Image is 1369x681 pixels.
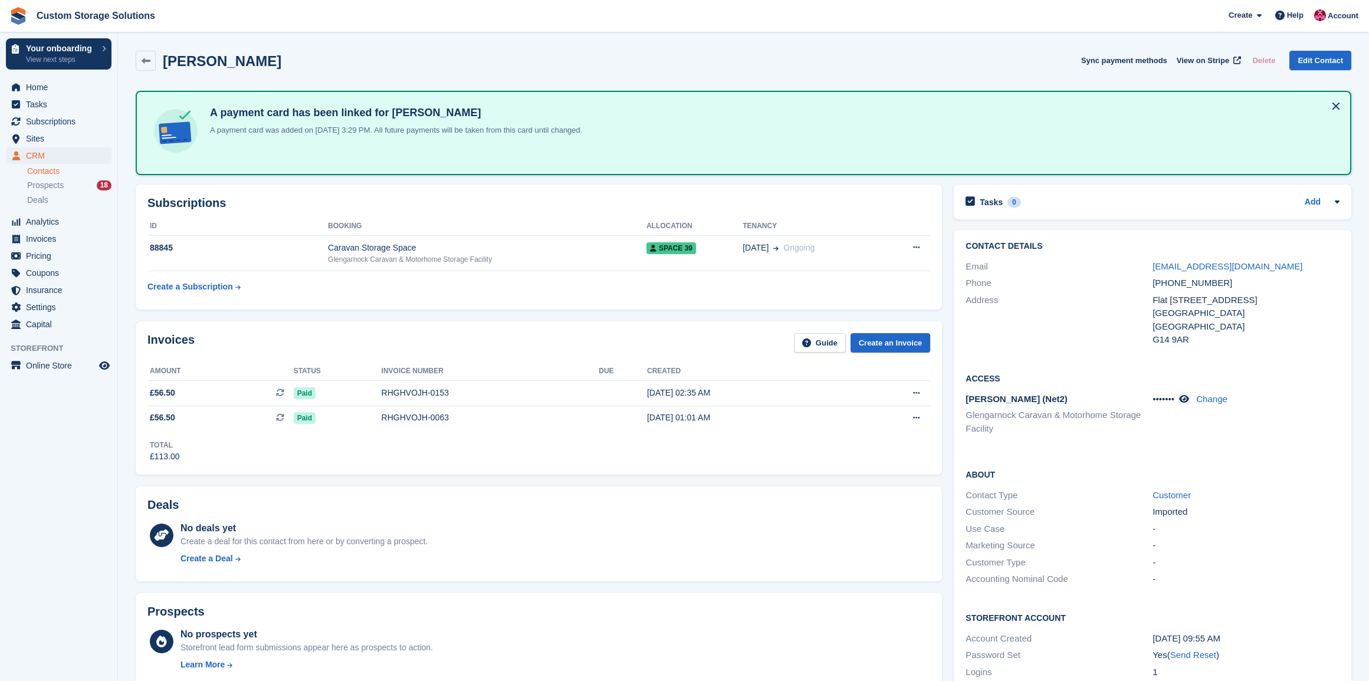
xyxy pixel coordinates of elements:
div: 0 [1007,197,1021,208]
span: Subscriptions [26,113,97,130]
h2: Tasks [980,197,1003,208]
span: Pricing [26,248,97,264]
span: Ongoing [783,243,815,252]
th: Created [647,362,851,381]
a: menu [6,147,111,164]
th: Invoice number [382,362,599,381]
a: Create a Subscription [147,276,241,298]
button: Sync payment methods [1081,51,1167,70]
a: Learn More [180,659,433,671]
div: No prospects yet [180,627,433,641]
a: Customer [1153,490,1191,500]
a: Change [1196,394,1227,404]
a: menu [6,79,111,96]
th: Status [294,362,382,381]
div: Contact Type [966,489,1153,502]
h2: Invoices [147,333,195,353]
div: [GEOGRAPHIC_DATA] [1153,320,1340,334]
div: Create a deal for this contact from here or by converting a prospect. [180,535,428,548]
div: Imported [1153,505,1340,519]
div: No deals yet [180,521,428,535]
a: Deals [27,194,111,206]
a: menu [6,248,111,264]
button: Delete [1247,51,1280,70]
a: Prospects 18 [27,179,111,192]
span: Analytics [26,213,97,230]
span: Capital [26,316,97,333]
div: Marketing Source [966,539,1153,552]
div: Flat [STREET_ADDRESS] [1153,294,1340,307]
li: Glengarnock Caravan & Motorhome Storage Facility [966,409,1153,435]
th: Tenancy [743,217,882,236]
div: - [1153,573,1340,586]
h2: Subscriptions [147,196,930,210]
div: G14 9AR [1153,333,1340,347]
p: A payment card was added on [DATE] 3:29 PM. All future payments will be taken from this card unti... [205,124,582,136]
div: Account Created [966,632,1153,646]
div: Total [150,440,180,450]
a: Custom Storage Solutions [32,6,160,25]
div: Create a Deal [180,552,233,565]
div: Use Case [966,522,1153,536]
span: £56.50 [150,412,175,424]
p: Your onboarding [26,44,96,52]
div: Storefront lead form submissions appear here as prospects to action. [180,641,433,654]
span: [PERSON_NAME] (Net2) [966,394,1068,404]
div: Learn More [180,659,225,671]
a: menu [6,113,111,130]
span: Storefront [11,343,117,354]
h2: Prospects [147,605,205,619]
div: - [1153,522,1340,536]
span: Prospects [27,180,64,191]
h2: Deals [147,498,179,512]
div: Email [966,260,1153,274]
img: card-linked-ebf98d0992dc2aeb22e95c0e3c79077019eb2392cfd83c6a337811c24bc77127.svg [151,106,201,156]
div: [DATE] 02:35 AM [647,387,851,399]
h2: Storefront Account [966,611,1340,623]
div: Yes [1153,649,1340,662]
div: [PHONE_NUMBER] [1153,277,1340,290]
span: Tasks [26,96,97,113]
h2: [PERSON_NAME] [163,53,281,69]
div: Glengarnock Caravan & Motorhome Storage Facility [328,254,646,265]
a: menu [6,213,111,230]
div: Create a Subscription [147,281,233,293]
div: [DATE] 09:55 AM [1153,632,1340,646]
span: [DATE] [743,242,769,254]
a: Create an Invoice [851,333,931,353]
span: Invoices [26,231,97,247]
th: Amount [147,362,294,381]
a: Create a Deal [180,552,428,565]
a: Edit Contact [1289,51,1351,70]
h2: About [966,468,1340,480]
a: Your onboarding View next steps [6,38,111,70]
div: RHGHVOJH-0153 [382,387,599,399]
div: Password Set [966,649,1153,662]
img: stora-icon-8386f47178a22dfd0bd8f6a31ec36ba5ce8667c1dd55bd0f319d3a0aa187defe.svg [9,7,27,25]
a: menu [6,265,111,281]
div: - [1153,539,1340,552]
span: ••••••• [1153,394,1174,404]
div: Customer Type [966,556,1153,570]
a: Preview store [97,358,111,373]
span: £56.50 [150,387,175,399]
div: Caravan Storage Space [328,242,646,254]
a: menu [6,231,111,247]
a: menu [6,282,111,298]
span: Deals [27,195,48,206]
span: Sites [26,130,97,147]
div: Logins [966,666,1153,679]
div: [DATE] 01:01 AM [647,412,851,424]
th: Due [599,362,647,381]
span: Paid [294,387,316,399]
div: Customer Source [966,505,1153,519]
span: Coupons [26,265,97,281]
div: - [1153,556,1340,570]
div: 18 [97,180,111,190]
th: ID [147,217,328,236]
img: Jack Alexander [1314,9,1326,21]
a: Guide [794,333,846,353]
div: 88845 [147,242,328,254]
span: Account [1328,10,1358,22]
a: menu [6,316,111,333]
